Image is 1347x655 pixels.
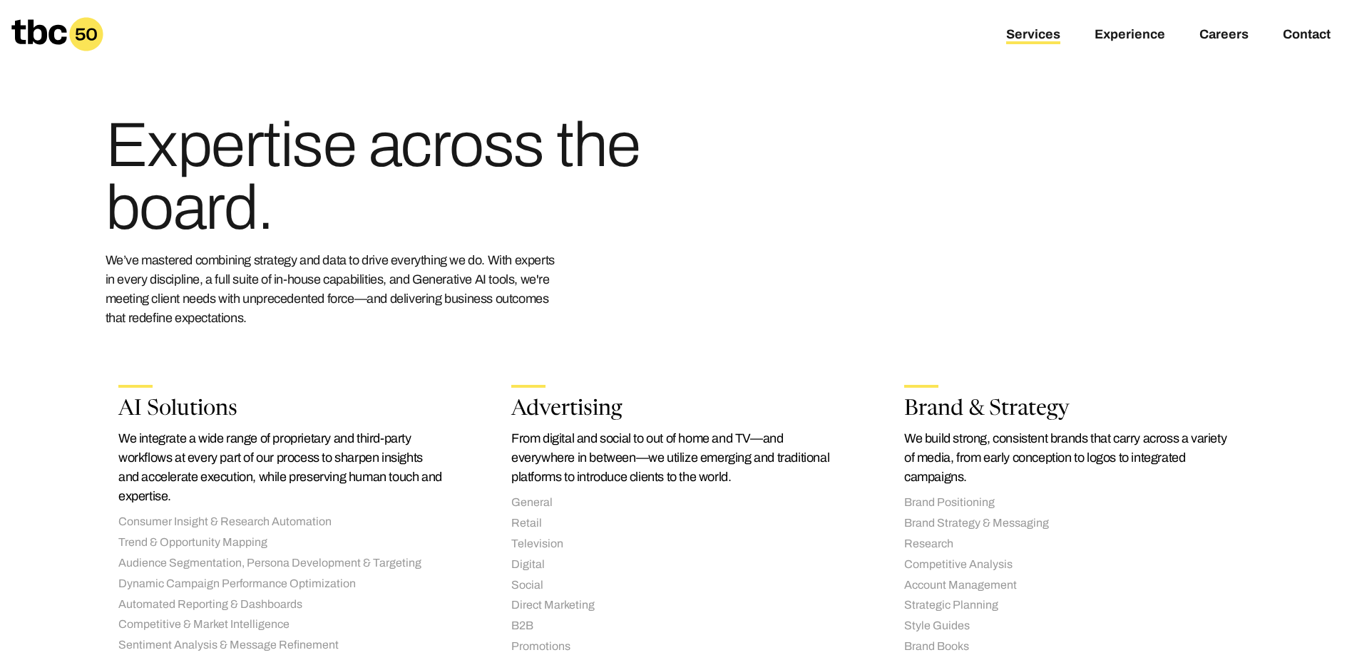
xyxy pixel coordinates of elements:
[904,619,1229,634] li: Style Guides
[118,399,443,421] h2: AI Solutions
[118,429,443,506] p: We integrate a wide range of proprietary and third-party workflows at every part of our process t...
[118,556,443,571] li: Audience Segmentation, Persona Development & Targeting
[904,639,1229,654] li: Brand Books
[904,578,1229,593] li: Account Management
[118,617,443,632] li: Competitive & Market Intelligence
[904,516,1229,531] li: Brand Strategy & Messaging
[904,429,1229,487] p: We build strong, consistent brands that carry across a variety of media, from early conception to...
[904,495,1229,510] li: Brand Positioning
[511,598,836,613] li: Direct Marketing
[511,619,836,634] li: B2B
[11,17,103,51] a: Homepage
[511,429,836,487] p: From digital and social to out of home and TV—and everywhere in between—we utilize emerging and t...
[511,578,836,593] li: Social
[106,114,653,239] h1: Expertise across the board.
[511,639,836,654] li: Promotions
[118,597,443,612] li: Automated Reporting & Dashboards
[118,577,443,592] li: Dynamic Campaign Performance Optimization
[118,638,443,653] li: Sentiment Analysis & Message Refinement
[511,537,836,552] li: Television
[511,399,836,421] h2: Advertising
[904,537,1229,552] li: Research
[904,399,1229,421] h2: Brand & Strategy
[1095,27,1165,44] a: Experience
[904,557,1229,572] li: Competitive Analysis
[118,515,443,530] li: Consumer Insight & Research Automation
[1283,27,1331,44] a: Contact
[511,557,836,572] li: Digital
[511,516,836,531] li: Retail
[1199,27,1249,44] a: Careers
[904,598,1229,613] li: Strategic Planning
[118,535,443,550] li: Trend & Opportunity Mapping
[1006,27,1060,44] a: Services
[106,251,562,328] p: We’ve mastered combining strategy and data to drive everything we do. With experts in every disci...
[511,495,836,510] li: General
